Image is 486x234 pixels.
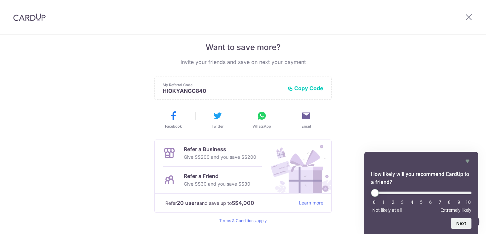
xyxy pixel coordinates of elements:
li: 8 [446,200,453,205]
p: Want to save more? [154,42,332,53]
li: 4 [409,200,415,205]
p: My Referral Code [163,82,282,88]
li: 9 [456,200,462,205]
div: How likely will you recommend CardUp to a friend? Select an option from 0 to 10, with 0 being Not... [371,157,471,229]
span: Not likely at all [372,207,402,213]
p: Refer a Friend [184,172,250,180]
p: HIOKYANGC840 [163,88,282,94]
span: Facebook [165,124,182,129]
li: 0 [371,200,378,205]
li: 2 [390,200,396,205]
strong: S$4,000 [232,199,254,207]
strong: 20 users [177,199,199,207]
li: 10 [465,200,471,205]
p: Give S$30 and you save S$30 [184,180,250,188]
li: 7 [437,200,443,205]
li: 6 [427,200,434,205]
p: Give S$200 and you save S$200 [184,153,256,161]
span: Email [302,124,311,129]
li: 3 [399,200,406,205]
a: Terms & Conditions apply [219,218,267,223]
img: CardUp [13,13,46,21]
span: WhatsApp [253,124,271,129]
button: Copy Code [288,85,323,91]
h2: How likely will you recommend CardUp to a friend? Select an option from 0 to 10, with 0 being Not... [371,170,471,186]
button: Facebook [154,110,193,129]
p: Refer a Business [184,145,256,153]
button: WhatsApp [242,110,281,129]
div: How likely will you recommend CardUp to a friend? Select an option from 0 to 10, with 0 being Not... [371,189,471,213]
span: Twitter [212,124,223,129]
p: Refer and save up to [165,199,294,207]
button: Hide survey [464,157,471,165]
li: 5 [418,200,425,205]
p: Invite your friends and save on next your payment [154,58,332,66]
button: Email [287,110,326,129]
li: 1 [380,200,387,205]
a: Learn more [299,199,323,207]
button: Next question [451,218,471,229]
span: Extremely likely [440,207,471,213]
span: Help [15,5,29,11]
button: Twitter [198,110,237,129]
img: Refer [264,140,331,193]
